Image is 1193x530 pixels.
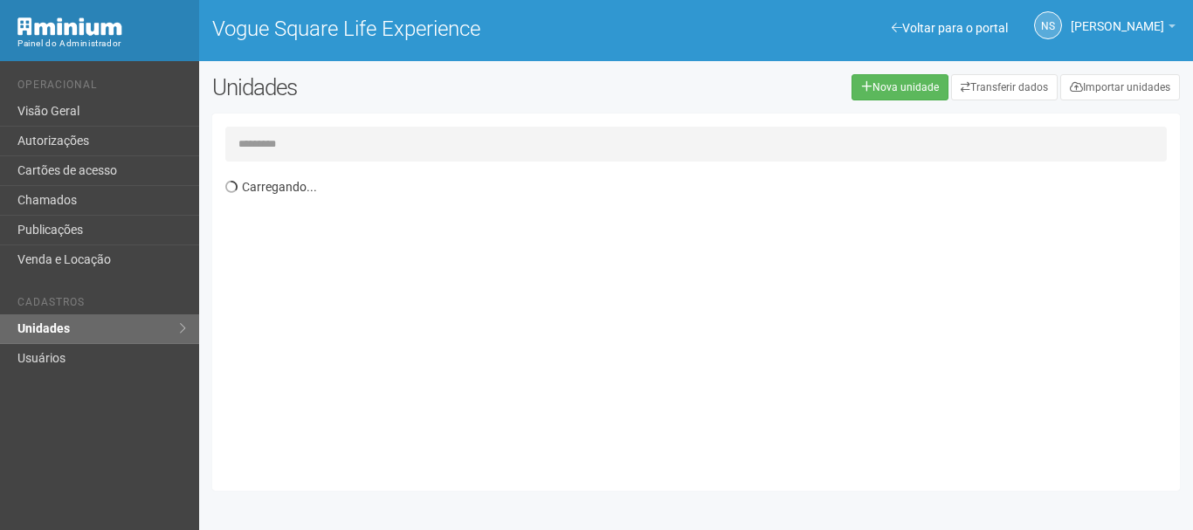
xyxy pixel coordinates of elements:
[852,74,948,100] a: Nova unidade
[1060,74,1180,100] a: Importar unidades
[17,296,186,314] li: Cadastros
[17,79,186,97] li: Operacional
[17,17,122,36] img: Minium
[17,36,186,52] div: Painel do Administrador
[951,74,1058,100] a: Transferir dados
[1034,11,1062,39] a: NS
[225,170,1180,478] div: Carregando...
[212,17,683,40] h1: Vogue Square Life Experience
[892,21,1008,35] a: Voltar para o portal
[1071,22,1176,36] a: [PERSON_NAME]
[1071,3,1164,33] span: Nicolle Silva
[212,74,600,100] h2: Unidades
